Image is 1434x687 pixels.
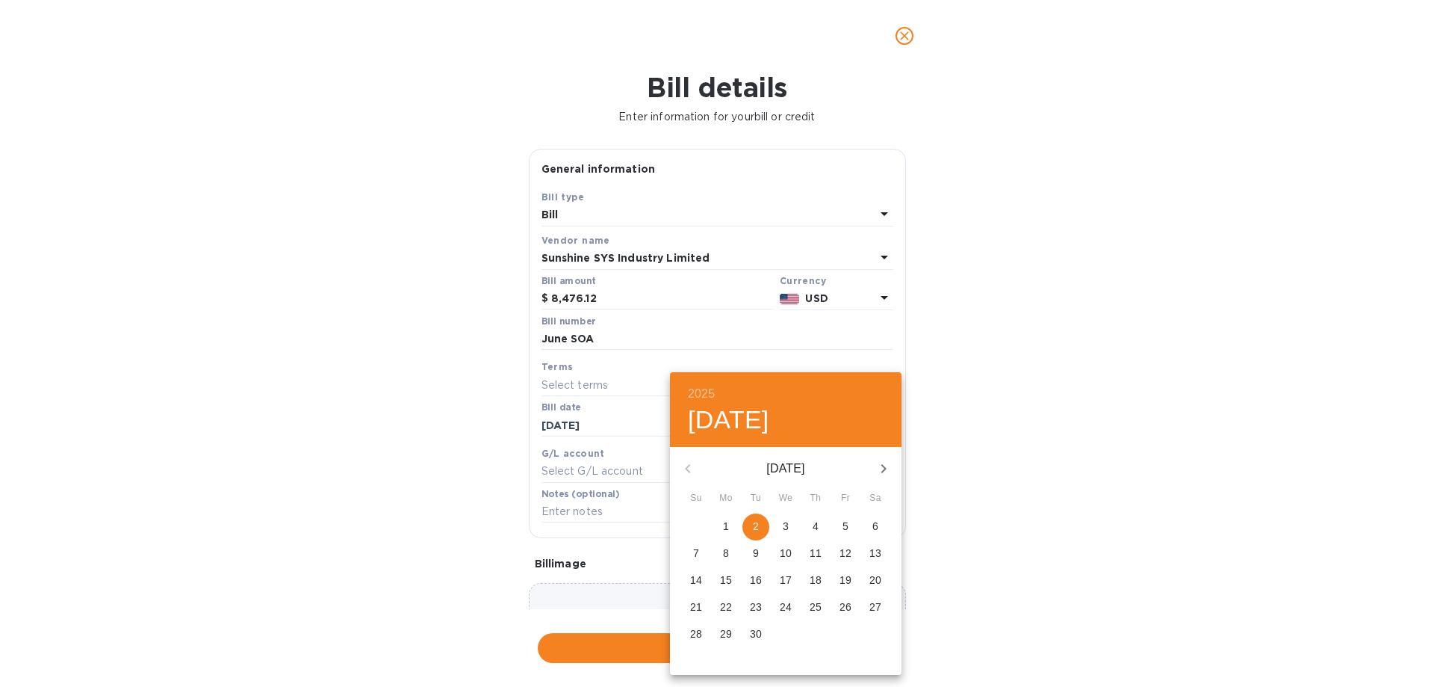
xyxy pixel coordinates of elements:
[688,404,769,436] button: [DATE]
[780,600,792,614] p: 24
[706,460,866,478] p: [DATE]
[723,546,729,561] p: 8
[720,626,732,641] p: 29
[869,573,881,588] p: 20
[832,514,859,540] button: 5
[839,546,851,561] p: 12
[810,573,822,588] p: 18
[862,514,889,540] button: 6
[683,540,710,567] button: 7
[693,546,699,561] p: 7
[832,567,859,594] button: 19
[713,567,739,594] button: 15
[813,519,819,534] p: 4
[742,491,769,506] span: Tu
[832,540,859,567] button: 12
[690,626,702,641] p: 28
[750,573,762,588] p: 16
[683,594,710,621] button: 21
[862,594,889,621] button: 27
[723,519,729,534] p: 1
[783,519,789,534] p: 3
[720,573,732,588] p: 15
[802,514,829,540] button: 4
[869,546,881,561] p: 13
[810,546,822,561] p: 11
[839,600,851,614] p: 26
[780,546,792,561] p: 10
[683,567,710,594] button: 14
[869,600,881,614] p: 27
[713,621,739,648] button: 29
[780,573,792,588] p: 17
[742,567,769,594] button: 16
[842,519,848,534] p: 5
[742,621,769,648] button: 30
[690,573,702,588] p: 14
[772,594,799,621] button: 24
[750,600,762,614] p: 23
[720,600,732,614] p: 22
[753,546,759,561] p: 9
[713,514,739,540] button: 1
[862,491,889,506] span: Sa
[750,626,762,641] p: 30
[832,491,859,506] span: Fr
[802,540,829,567] button: 11
[772,567,799,594] button: 17
[742,514,769,540] button: 2
[872,519,878,534] p: 6
[802,567,829,594] button: 18
[802,594,829,621] button: 25
[683,621,710,648] button: 28
[713,540,739,567] button: 8
[742,540,769,567] button: 9
[772,514,799,540] button: 3
[713,594,739,621] button: 22
[683,491,710,506] span: Su
[772,540,799,567] button: 10
[742,594,769,621] button: 23
[713,491,739,506] span: Mo
[862,540,889,567] button: 13
[753,519,759,534] p: 2
[832,594,859,621] button: 26
[862,567,889,594] button: 20
[839,573,851,588] p: 19
[688,383,715,404] button: 2025
[802,491,829,506] span: Th
[690,600,702,614] p: 21
[810,600,822,614] p: 25
[772,491,799,506] span: We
